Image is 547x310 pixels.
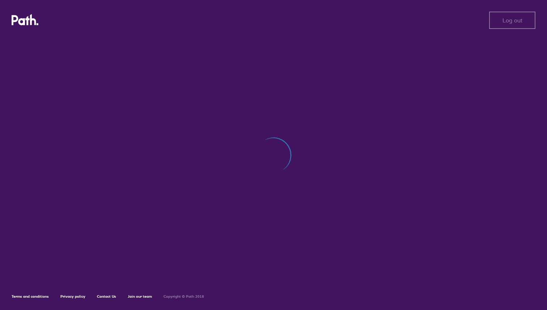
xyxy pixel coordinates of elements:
[164,294,204,299] h6: Copyright © Path 2018
[97,294,116,299] a: Contact Us
[60,294,85,299] a: Privacy policy
[128,294,152,299] a: Join our team
[12,294,49,299] a: Terms and conditions
[489,12,535,29] button: Log out
[503,17,522,24] span: Log out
